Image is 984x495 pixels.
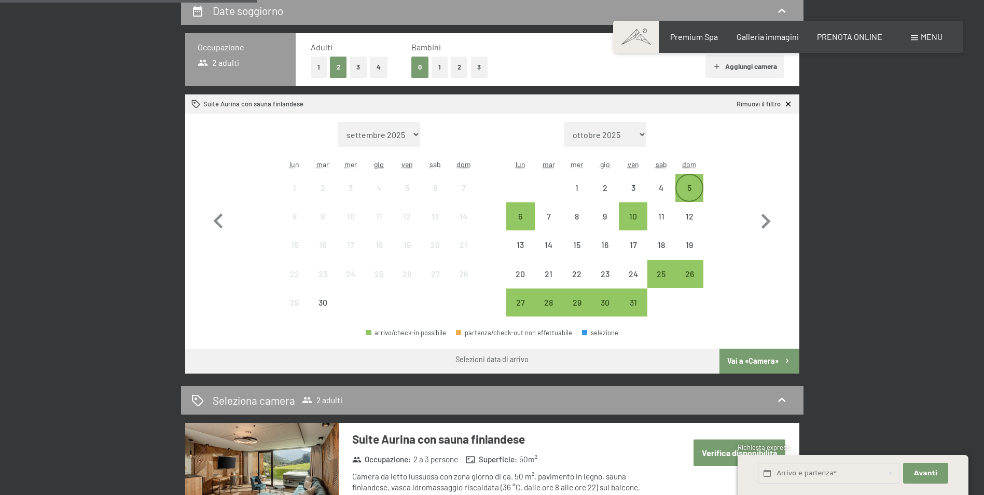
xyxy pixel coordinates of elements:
div: arrivo/check-in non effettuabile [365,202,393,230]
abbr: giovedì [600,160,610,169]
div: Tue Sep 30 2025 [309,288,337,317]
h3: Suite Aurina con sauna finlandese [352,431,661,447]
div: 21 [450,241,476,267]
div: 7 [450,184,476,210]
div: 3 [338,184,364,210]
div: 2 [592,184,618,210]
div: 16 [310,241,336,267]
div: arrivo/check-in possibile [675,174,703,202]
div: Mon Oct 13 2025 [506,231,534,259]
div: Mon Sep 08 2025 [281,202,309,230]
div: arrivo/check-in non effettuabile [421,174,449,202]
div: 10 [338,212,364,238]
span: 2 adulti [302,395,342,405]
div: Fri Sep 05 2025 [393,174,421,202]
abbr: mercoledì [571,160,583,169]
abbr: sabato [429,160,441,169]
div: arrivo/check-in possibile [506,202,534,230]
div: partenza/check-out non effettuabile [456,329,572,336]
div: Thu Oct 09 2025 [591,202,619,230]
span: Premium Spa [670,32,718,42]
span: Menu [921,32,943,42]
button: 1 [432,57,448,78]
div: 19 [394,241,420,267]
div: 5 [394,184,420,210]
div: arrivo/check-in non effettuabile [393,231,421,259]
button: Mese precedente [203,122,233,317]
div: 6 [507,212,533,238]
button: Vai a «Camera» [719,349,799,374]
div: 28 [536,298,562,324]
div: arrivo/check-in non effettuabile [365,174,393,202]
div: arrivo/check-in non effettuabile [309,202,337,230]
div: Fri Sep 26 2025 [393,260,421,288]
div: arrivo/check-in non effettuabile [535,260,563,288]
div: 15 [282,241,308,267]
div: arrivo/check-in non effettuabile [647,202,675,230]
div: arrivo/check-in non effettuabile [281,231,309,259]
h3: Occupazione [198,42,283,53]
div: arrivo/check-in non effettuabile [449,202,477,230]
abbr: mercoledì [344,160,357,169]
div: 10 [620,212,646,238]
abbr: domenica [682,160,697,169]
div: 25 [366,270,392,296]
div: arrivo/check-in non effettuabile [281,174,309,202]
button: Verifica disponibilità [694,439,785,466]
button: 1 [311,57,327,78]
div: arrivo/check-in non effettuabile [647,174,675,202]
div: Mon Sep 01 2025 [281,174,309,202]
div: arrivo/check-in non effettuabile [619,231,647,259]
div: 9 [592,212,618,238]
div: arrivo/check-in non effettuabile [535,202,563,230]
div: 15 [564,241,590,267]
div: Mon Sep 15 2025 [281,231,309,259]
div: arrivo/check-in non effettuabile [619,260,647,288]
div: 17 [338,241,364,267]
div: Thu Oct 23 2025 [591,260,619,288]
div: arrivo/check-in non effettuabile [309,174,337,202]
div: Sun Oct 26 2025 [675,260,703,288]
div: arrivo/check-in possibile [675,260,703,288]
button: 3 [471,57,488,78]
svg: Camera [191,100,200,108]
div: arrivo/check-in non effettuabile [506,231,534,259]
div: arrivo/check-in non effettuabile [393,174,421,202]
div: 1 [282,184,308,210]
div: 23 [310,270,336,296]
div: 2 [310,184,336,210]
div: 18 [648,241,674,267]
div: Selezioni data di arrivo [455,354,529,365]
div: arrivo/check-in non effettuabile [281,288,309,317]
button: 2 [451,57,468,78]
span: Galleria immagini [737,32,799,42]
abbr: martedì [543,160,555,169]
div: Fri Sep 12 2025 [393,202,421,230]
div: Sun Sep 14 2025 [449,202,477,230]
div: Sat Sep 13 2025 [421,202,449,230]
div: 27 [422,270,448,296]
div: Tue Sep 09 2025 [309,202,337,230]
div: arrivo/check-in non effettuabile [337,202,365,230]
div: arrivo/check-in non effettuabile [281,260,309,288]
span: Richiesta express [738,443,789,451]
div: arrivo/check-in non effettuabile [365,231,393,259]
div: 20 [422,241,448,267]
div: arrivo/check-in non effettuabile [337,174,365,202]
div: 16 [592,241,618,267]
div: arrivo/check-in non effettuabile [393,260,421,288]
div: Sun Oct 05 2025 [675,174,703,202]
div: Mon Sep 29 2025 [281,288,309,317]
div: Fri Oct 31 2025 [619,288,647,317]
div: 14 [536,241,562,267]
div: 8 [282,212,308,238]
div: 21 [536,270,562,296]
div: 13 [422,212,448,238]
div: Wed Oct 15 2025 [563,231,591,259]
div: arrivo/check-in possibile [647,260,675,288]
div: arrivo/check-in non effettuabile [563,260,591,288]
abbr: lunedì [289,160,299,169]
span: Avanti [914,469,937,478]
button: Avanti [903,463,948,484]
div: Sun Oct 12 2025 [675,202,703,230]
